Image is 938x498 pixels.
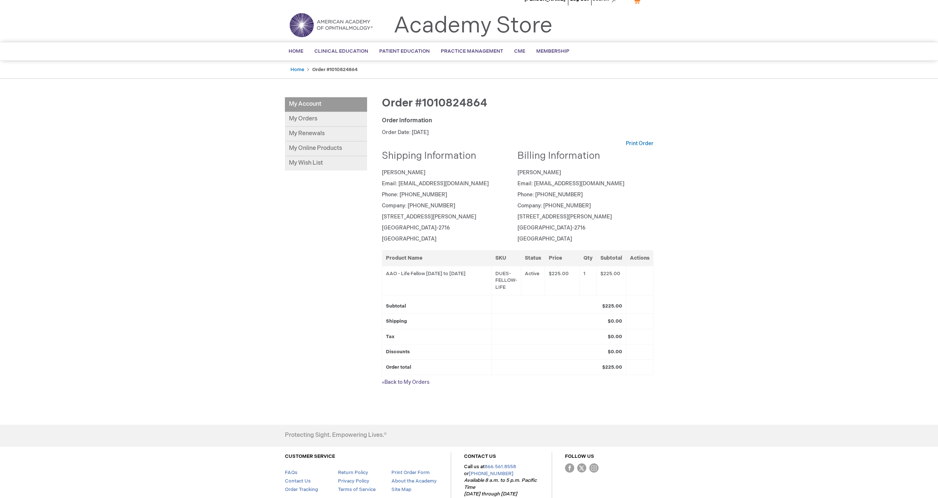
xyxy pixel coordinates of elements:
[382,192,447,198] span: Phone: [PHONE_NUMBER]
[312,67,358,73] strong: Order #1010824864
[338,478,369,484] a: Privacy Policy
[602,364,622,370] strong: $225.00
[382,180,489,187] span: Email: [EMAIL_ADDRESS][DOMAIN_NAME]
[565,463,574,473] img: Facebook
[285,478,311,484] a: Contact Us
[391,470,430,476] a: Print Order Form
[382,129,653,136] p: Order Date: [DATE]
[517,214,612,220] span: [STREET_ADDRESS][PERSON_NAME]
[379,48,430,54] span: Patient Education
[285,141,367,156] a: My Online Products
[382,169,425,176] span: [PERSON_NAME]
[579,266,596,295] td: 1
[391,487,411,492] a: Site Map
[394,13,552,39] a: Academy Store
[289,48,303,54] span: Home
[517,203,591,209] span: Company: [PHONE_NUMBER]
[285,432,387,439] h4: Protecting Sight. Empowering Lives.®
[464,453,496,459] a: CONTACT US
[517,236,572,242] span: [GEOGRAPHIC_DATA]
[285,453,335,459] a: CUSTOMER SERVICE
[382,379,429,385] a: «Back to My Orders
[485,464,516,470] a: 866.561.8558
[577,463,586,473] img: Twitter
[596,250,626,266] th: Subtotal
[491,250,521,266] th: SKU
[382,236,436,242] span: [GEOGRAPHIC_DATA]
[382,380,384,385] small: «
[314,48,368,54] span: Clinical Education
[285,487,318,492] a: Order Tracking
[521,266,545,295] td: Active
[382,225,450,231] span: [GEOGRAPHIC_DATA]-2716
[382,266,491,295] td: AAO - Life Fellow [DATE] to [DATE]
[382,97,487,110] span: Order #1010824864
[517,151,648,162] h2: Billing Information
[514,48,525,54] span: CME
[386,303,406,309] strong: Subtotal
[602,303,622,309] strong: $225.00
[608,318,622,324] strong: $0.00
[608,349,622,355] strong: $0.00
[285,112,367,127] a: My Orders
[285,470,297,476] a: FAQs
[469,471,513,477] a: [PHONE_NUMBER]
[285,156,367,171] a: My Wish List
[386,349,410,355] strong: Discounts
[596,266,626,295] td: $225.00
[391,478,437,484] a: About the Academy
[626,250,653,266] th: Actions
[382,117,653,125] div: Order Information
[382,250,491,266] th: Product Name
[491,266,521,295] td: DUES-FELLOW-LIFE
[517,225,586,231] span: [GEOGRAPHIC_DATA]-2716
[589,463,599,473] img: instagram
[545,250,579,266] th: Price
[441,48,503,54] span: Practice Management
[545,266,579,295] td: $225.00
[464,463,539,498] p: Call us at or
[521,250,545,266] th: Status
[626,140,653,147] a: Print Order
[565,453,594,459] a: FOLLOW US
[382,214,476,220] span: [STREET_ADDRESS][PERSON_NAME]
[290,67,304,73] a: Home
[517,180,624,187] span: Email: [EMAIL_ADDRESS][DOMAIN_NAME]
[464,477,537,497] em: Available 8 a.m. to 5 p.m. Pacific Time [DATE] through [DATE]
[386,318,407,324] strong: Shipping
[386,334,394,340] strong: Tax
[517,192,583,198] span: Phone: [PHONE_NUMBER]
[517,169,561,176] span: [PERSON_NAME]
[338,487,376,492] a: Terms of Service
[285,127,367,141] a: My Renewals
[338,470,368,476] a: Return Policy
[579,250,596,266] th: Qty
[386,364,411,370] strong: Order total
[382,151,512,162] h2: Shipping Information
[536,48,569,54] span: Membership
[608,334,622,340] strong: $0.00
[382,203,455,209] span: Company: [PHONE_NUMBER]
